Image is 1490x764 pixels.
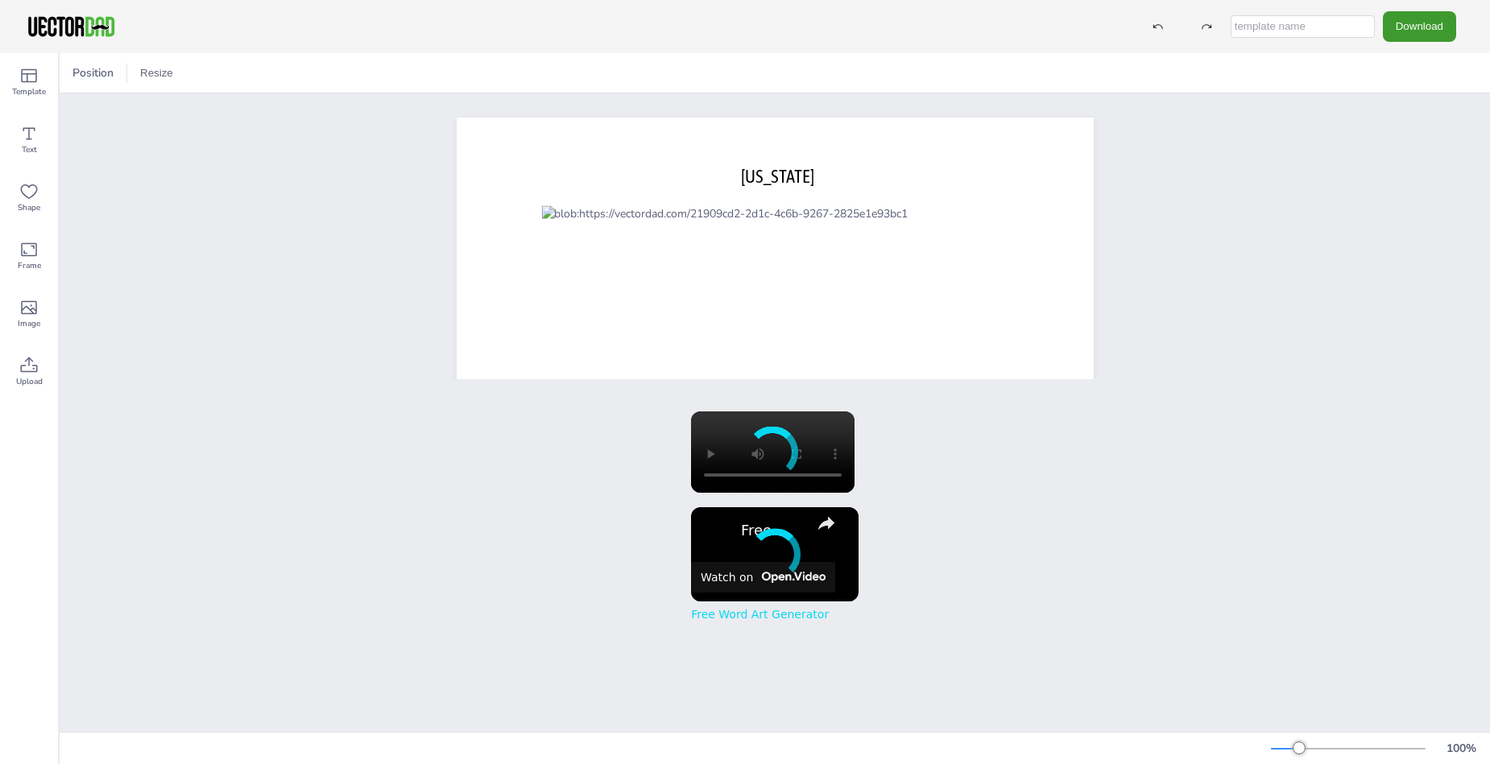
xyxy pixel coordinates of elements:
[701,571,753,584] div: Watch on
[134,60,180,86] button: Resize
[22,143,37,156] span: Text
[18,259,41,272] span: Frame
[757,572,826,583] img: Video channel logo
[16,375,43,388] span: Upload
[1383,11,1456,41] button: Download
[741,522,804,539] a: Free Word Art Generator
[691,608,829,621] a: Free Word Art Generator
[18,201,40,214] span: Shape
[26,14,117,39] img: VectorDad-1.png
[691,562,835,593] a: Watch on Open.Video
[12,85,46,98] span: Template
[701,517,733,549] a: channel logo
[1442,741,1480,756] div: 100 %
[1231,15,1375,38] input: template name
[741,166,814,187] span: [US_STATE]
[69,65,117,81] span: Position
[18,317,40,330] span: Image
[812,509,841,538] button: share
